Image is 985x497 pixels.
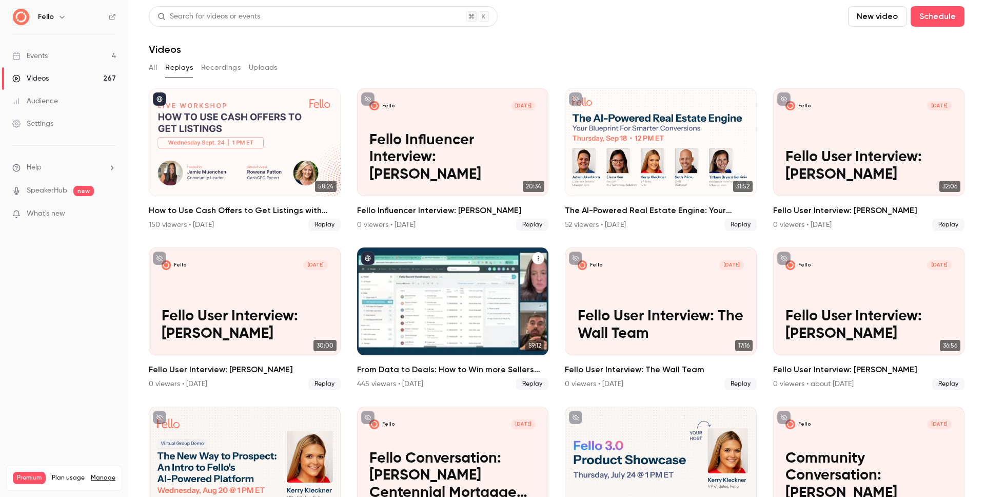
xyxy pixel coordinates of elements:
li: Fello User Interview: Buddy Blake [773,247,965,390]
li: Fello User Interview: Shannon Biszantz [149,247,341,390]
a: Fello User Interview: Buddy BlakeFello[DATE]Fello User Interview: [PERSON_NAME]36:56Fello User In... [773,247,965,390]
h2: The AI-Powered Real Estate Engine: Your Blueprint for Smarter Conversions [565,204,757,217]
span: Premium [13,472,46,484]
h6: Fello [38,12,54,22]
button: unpublished [569,411,582,424]
li: Fello Influencer Interview: Austin Hellickson [357,88,549,231]
img: Fello User Interview: Shannon Biszantz [162,260,171,270]
span: new [73,186,94,196]
a: Fello User Interview: Jay MacklinFello[DATE]Fello User Interview: [PERSON_NAME]32:06Fello User In... [773,88,965,231]
span: Replay [724,219,757,231]
span: Replay [516,219,548,231]
button: New video [848,6,907,27]
h1: Videos [149,43,181,55]
button: unpublished [361,92,375,106]
div: 150 viewers • [DATE] [149,220,214,230]
li: The AI-Powered Real Estate Engine: Your Blueprint for Smarter Conversions [565,88,757,231]
span: 32:06 [939,181,960,192]
span: [DATE] [927,101,952,110]
button: Recordings [201,60,241,76]
button: unpublished [777,92,791,106]
span: [DATE] [927,419,952,429]
li: From Data to Deals: How to Win more Sellers with Fello + Follow Up Boss [357,247,549,390]
li: help-dropdown-opener [12,162,116,173]
span: 30:00 [313,340,337,351]
span: [DATE] [511,101,536,110]
p: Fello User Interview: [PERSON_NAME] [162,308,328,342]
span: Plan usage [52,474,85,482]
span: 31:52 [733,181,753,192]
li: How to Use Cash Offers to Get Listings with Rowena Patton and Cash CPO [149,88,341,231]
span: Replay [932,219,964,231]
a: Fello User Interview: The Wall TeamFello[DATE]Fello User Interview: The Wall Team17:16Fello User ... [565,247,757,390]
h2: From Data to Deals: How to Win more Sellers with [PERSON_NAME] + Follow Up Boss [357,364,549,376]
button: published [361,252,375,265]
span: What's new [27,208,65,219]
button: unpublished [153,411,166,424]
a: Fello User Interview: Shannon Biszantz Fello[DATE]Fello User Interview: [PERSON_NAME]30:00Fello U... [149,247,341,390]
button: unpublished [569,92,582,106]
button: unpublished [569,252,582,265]
button: unpublished [153,252,166,265]
p: Fello [174,262,187,269]
p: Fello [382,421,395,428]
span: 59:12 [525,340,544,351]
span: 20:34 [523,181,544,192]
button: unpublished [361,411,375,424]
span: Replay [308,219,341,231]
h2: Fello User Interview: [PERSON_NAME] [149,364,341,376]
img: Fello User Interview: Jay Macklin [785,101,795,110]
div: 0 viewers • [DATE] [565,379,623,389]
p: Fello User Interview: The Wall Team [578,308,744,342]
button: published [153,92,166,106]
span: [DATE] [927,260,952,270]
li: Fello User Interview: The Wall Team [565,247,757,390]
h2: How to Use Cash Offers to Get Listings with [PERSON_NAME] and Cash CPO [149,204,341,217]
span: [DATE] [303,260,328,270]
span: Help [27,162,42,173]
section: Videos [149,6,964,491]
a: Manage [91,474,115,482]
p: Fello User Interview: [PERSON_NAME] [785,308,952,342]
div: 52 viewers • [DATE] [565,220,626,230]
li: Fello User Interview: Jay Macklin [773,88,965,231]
div: 445 viewers • [DATE] [357,379,423,389]
a: Fello Influencer Interview: Austin Hellickson Fello[DATE]Fello Influencer Interview: [PERSON_NAME... [357,88,549,231]
span: 58:24 [315,181,337,192]
div: 0 viewers • [DATE] [773,220,832,230]
div: Events [12,51,48,61]
a: SpeakerHub [27,185,67,196]
span: Replay [308,378,341,390]
h2: Fello User Interview: [PERSON_NAME] [773,204,965,217]
button: unpublished [777,411,791,424]
span: [DATE] [511,419,536,429]
span: Replay [724,378,757,390]
span: 17:16 [735,340,753,351]
span: Replay [516,378,548,390]
div: 0 viewers • [DATE] [357,220,416,230]
button: Uploads [249,60,278,76]
div: 0 viewers • [DATE] [149,379,207,389]
p: Fello [798,262,811,269]
p: Fello [590,262,603,269]
img: Fello Conversation: Mack Humphrey Centennial Mortgage Alliance [369,419,379,429]
button: All [149,60,157,76]
img: Fello User Interview: The Wall Team [578,260,587,270]
h2: Fello User Interview: The Wall Team [565,364,757,376]
div: Search for videos or events [157,11,260,22]
h2: Fello User Interview: [PERSON_NAME] [773,364,965,376]
p: Fello Influencer Interview: [PERSON_NAME] [369,132,536,184]
div: Audience [12,96,58,106]
div: 0 viewers • about [DATE] [773,379,854,389]
div: Videos [12,73,49,84]
button: Schedule [911,6,964,27]
span: Replay [932,378,964,390]
a: 31:52The AI-Powered Real Estate Engine: Your Blueprint for Smarter Conversions52 viewers • [DATE]... [565,88,757,231]
img: Fello [13,9,29,25]
div: Settings [12,119,53,129]
p: Fello [798,103,811,109]
a: 58:24How to Use Cash Offers to Get Listings with [PERSON_NAME] and Cash CPO150 viewers • [DATE]Re... [149,88,341,231]
p: Fello User Interview: [PERSON_NAME] [785,149,952,183]
p: Fello [382,103,395,109]
button: Replays [165,60,193,76]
